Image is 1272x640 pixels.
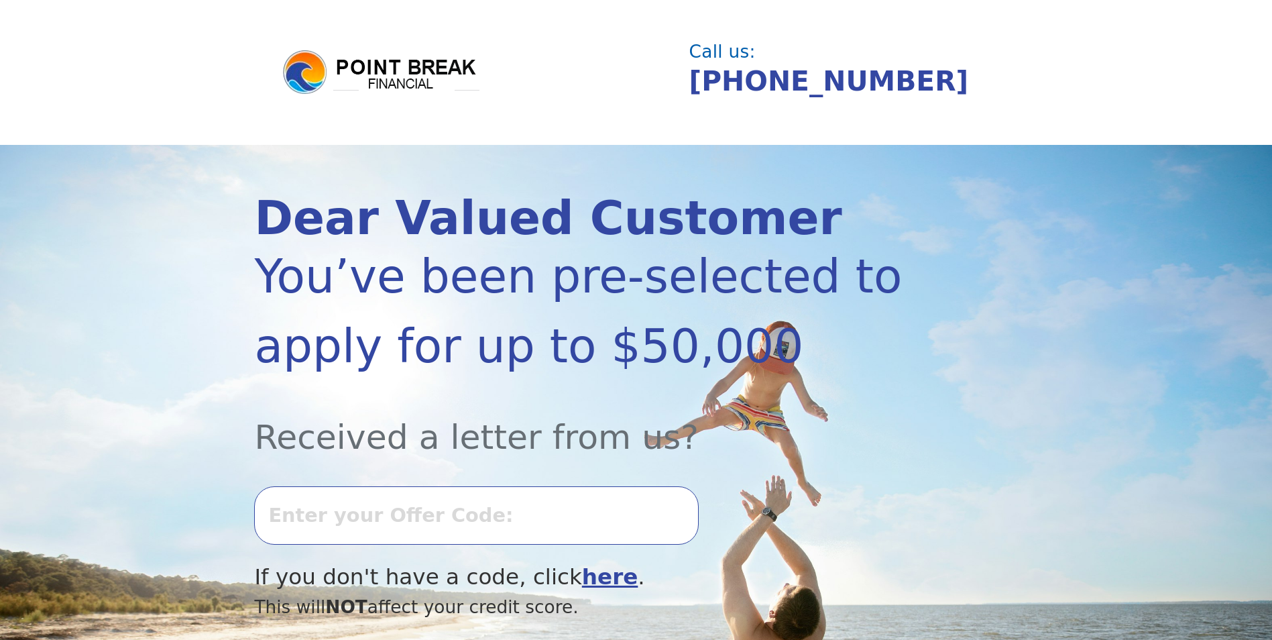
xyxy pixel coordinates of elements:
input: Enter your Offer Code: [254,486,698,544]
div: Dear Valued Customer [254,195,903,242]
img: logo.png [281,48,482,97]
span: NOT [325,596,367,617]
div: Call us: [689,43,1007,60]
a: [PHONE_NUMBER] [689,65,969,97]
div: You’ve been pre-selected to apply for up to $50,000 [254,242,903,381]
a: here [582,564,638,590]
div: This will affect your credit score. [254,594,903,621]
div: If you don't have a code, click . [254,561,903,594]
div: Received a letter from us? [254,381,903,462]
